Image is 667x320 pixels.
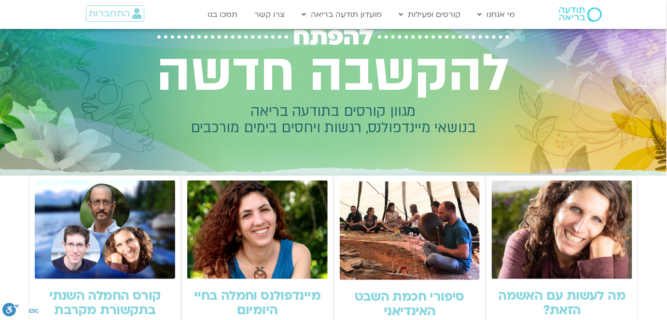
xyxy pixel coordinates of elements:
[144,103,522,136] h2: מגוון קורסים בתודעה בריאה בנושאי מיינדפולנס, רגשות ויחסים בימים מורכבים
[297,5,387,24] a: מועדון תודעה בריאה
[250,5,290,24] a: צרו קשר
[559,7,602,22] img: תודעה בריאה
[203,5,243,24] a: תמכו בנו
[89,8,130,19] span: התחברות
[86,5,144,22] a: התחברות
[355,288,464,320] a: סיפורי חכמת השבט האינדיאני
[394,5,466,24] a: קורסים ופעילות
[144,44,522,103] h2: להקשבה חדשה
[194,287,320,319] a: מיינדפולנס וחמלה בחיי היומיום
[293,23,373,51] span: להפתח
[49,287,160,319] a: קורס החמלה השנתי בתקשורת מקרבת
[499,287,626,319] a: מה לעשות עם האשמה הזאת?
[473,5,520,24] a: מי אנחנו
